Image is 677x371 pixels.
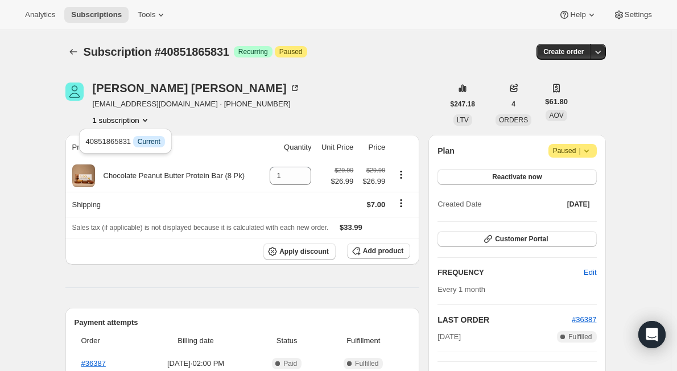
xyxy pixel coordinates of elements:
small: $29.99 [366,167,385,174]
small: $29.99 [335,167,353,174]
th: Unit Price [315,135,357,160]
button: Create order [536,44,591,60]
span: Subscriptions [71,10,122,19]
span: [EMAIL_ADDRESS][DOMAIN_NAME] · [PHONE_NUMBER] [93,98,300,110]
span: [DATE] · 02:00 PM [141,358,250,369]
button: Settings [606,7,659,23]
span: Current [138,137,160,146]
span: [DATE] [437,331,461,343]
button: Apply discount [263,243,336,260]
button: 40851865831 InfoCurrent [82,132,168,150]
th: Quantity [263,135,315,160]
button: Reactivate now [437,169,596,185]
button: Edit [577,263,603,282]
span: ORDERS [499,116,528,124]
span: Paid [283,359,297,368]
span: $26.99 [360,176,385,187]
span: 40851865831 [86,137,165,146]
th: Product [65,135,263,160]
span: LTV [457,116,469,124]
span: Paused [279,47,303,56]
th: Order [75,328,138,353]
span: Fulfilled [568,332,592,341]
button: $247.18 [444,96,482,112]
span: Every 1 month [437,285,485,294]
span: $61.80 [545,96,568,108]
span: AOV [549,112,563,119]
img: product img [72,164,95,187]
th: Shipping [65,192,263,217]
button: [DATE] [560,196,597,212]
div: [PERSON_NAME] [PERSON_NAME] [93,83,300,94]
span: Paused [553,145,592,156]
span: Status [257,335,316,347]
span: Fulfilled [355,359,378,368]
span: Create order [543,47,584,56]
h2: LAST ORDER [437,314,572,325]
span: [DATE] [567,200,590,209]
h2: FREQUENCY [437,267,584,278]
span: Recurring [238,47,268,56]
button: Shipping actions [392,197,410,209]
button: Product actions [392,168,410,181]
button: Product actions [93,114,151,126]
button: Analytics [18,7,62,23]
h2: Plan [437,145,455,156]
span: 4 [511,100,515,109]
span: Billing date [141,335,250,347]
span: Sales tax (if applicable) is not displayed because it is calculated with each new order. [72,224,329,232]
a: #36387 [81,359,106,368]
span: Apply discount [279,247,329,256]
span: $7.00 [367,200,386,209]
span: Customer Portal [495,234,548,244]
span: Edit [584,267,596,278]
a: #36387 [572,315,596,324]
span: Settings [625,10,652,19]
span: Subscription #40851865831 [84,46,229,58]
span: $247.18 [451,100,475,109]
span: Created Date [437,199,481,210]
button: Subscriptions [64,7,129,23]
button: Subscriptions [65,44,81,60]
button: #36387 [572,314,596,325]
span: Fulfillment [323,335,403,347]
span: Analytics [25,10,55,19]
button: Tools [131,7,174,23]
span: Help [570,10,585,19]
div: Chocolate Peanut Butter Protein Bar (8 Pk) [95,170,245,182]
span: Tools [138,10,155,19]
th: Price [357,135,389,160]
span: $33.99 [340,223,362,232]
span: | [579,146,580,155]
button: Add product [347,243,410,259]
div: Open Intercom Messenger [638,321,666,348]
h2: Payment attempts [75,317,411,328]
span: $26.99 [331,176,354,187]
span: Add product [363,246,403,255]
button: 4 [505,96,522,112]
button: Customer Portal [437,231,596,247]
span: Margaret Smith [65,83,84,101]
span: Reactivate now [492,172,542,182]
button: Help [552,7,604,23]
